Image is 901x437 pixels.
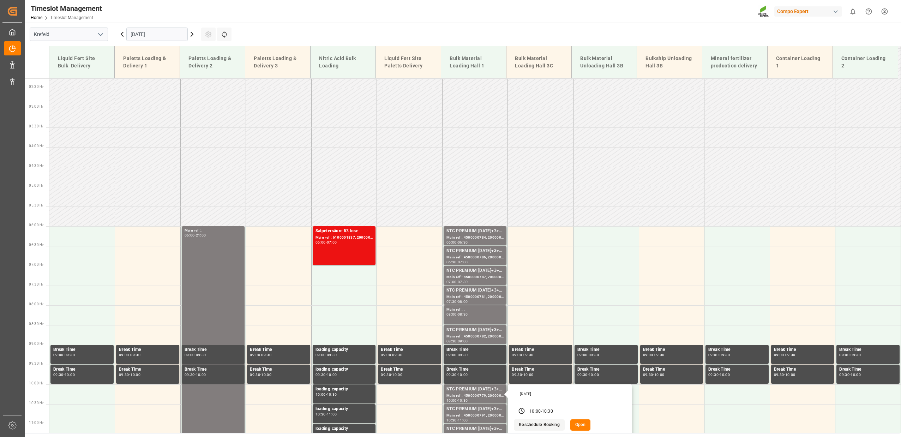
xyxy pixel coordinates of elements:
[65,373,75,376] div: 10:00
[784,353,785,357] div: -
[446,313,457,316] div: 08:00
[446,327,504,334] div: NTC PREMIUM [DATE]+3+TE BULK
[514,419,564,431] button: Reschedule Booking
[512,366,569,373] div: Break Time
[458,373,468,376] div: 10:00
[708,353,719,357] div: 09:00
[457,373,458,376] div: -
[719,373,720,376] div: -
[327,373,337,376] div: 10:00
[326,432,327,436] div: -
[31,3,102,14] div: Timeslot Management
[129,353,130,357] div: -
[196,353,206,357] div: 09:30
[643,52,696,72] div: Bulkship Unloading Hall 3B
[458,241,468,244] div: 06:30
[517,391,624,396] div: [DATE]
[446,406,504,413] div: NTC PREMIUM [DATE]+3+TE BULK
[512,52,566,72] div: Bulk Material Loading Hall 3C
[29,203,43,207] span: 05:30 Hr
[316,406,373,413] div: loading capacity
[326,353,327,357] div: -
[316,432,326,436] div: 11:00
[446,247,504,255] div: NTC PREMIUM [DATE]+3+TE BULK
[708,52,762,72] div: Mineral fertilizer production delivery
[774,366,831,373] div: Break Time
[588,373,589,376] div: -
[446,294,504,300] div: Main ref : 4500000781, 2000000504
[130,373,140,376] div: 10:00
[446,307,504,313] div: Main ref : ,
[327,241,337,244] div: 07:00
[458,399,468,402] div: 10:30
[446,241,457,244] div: 06:00
[29,164,43,168] span: 04:30 Hr
[196,234,206,237] div: 21:00
[458,313,468,316] div: 08:30
[260,373,261,376] div: -
[119,353,129,357] div: 09:00
[851,353,861,357] div: 09:30
[720,353,730,357] div: 09:30
[839,346,897,353] div: Break Time
[326,413,327,416] div: -
[446,399,457,402] div: 10:00
[119,346,176,353] div: Break Time
[29,342,43,346] span: 09:00 Hr
[643,373,653,376] div: 09:30
[53,353,64,357] div: 09:00
[64,353,65,357] div: -
[708,346,766,353] div: Break Time
[29,184,43,187] span: 05:00 Hr
[316,346,373,353] div: loading capacity
[522,373,523,376] div: -
[29,302,43,306] span: 08:00 Hr
[29,124,43,128] span: 03:30 Hr
[446,386,504,393] div: NTC PREMIUM [DATE]+3+TE BULK
[29,421,43,425] span: 11:00 Hr
[446,287,504,294] div: NTC PREMIUM [DATE]+3+TE BULK
[381,346,438,353] div: Break Time
[185,353,195,357] div: 09:00
[577,52,631,72] div: Bulk Material Unloading Hall 3B
[316,366,373,373] div: loading capacity
[316,353,326,357] div: 09:00
[29,361,43,365] span: 09:30 Hr
[261,353,271,357] div: 09:30
[446,267,504,274] div: NTC PREMIUM [DATE]+3+TE BULK
[861,4,877,19] button: Help Center
[654,353,665,357] div: 09:30
[185,228,242,234] div: Main ref : ,
[185,346,242,353] div: Break Time
[326,241,327,244] div: -
[457,241,458,244] div: -
[457,419,458,422] div: -
[577,346,635,353] div: Break Time
[643,346,701,353] div: Break Time
[326,393,327,396] div: -
[446,425,504,432] div: NTC PREMIUM [DATE]+3+TE BULK
[457,261,458,264] div: -
[327,393,337,396] div: 10:30
[316,235,373,241] div: Main ref : 6100001837, 2000001476
[512,353,522,357] div: 09:00
[774,5,845,18] button: Compo Expert
[708,373,719,376] div: 09:30
[523,373,534,376] div: 10:00
[194,373,196,376] div: -
[250,366,307,373] div: Break Time
[316,373,326,376] div: 09:30
[29,282,43,286] span: 07:30 Hr
[839,366,897,373] div: Break Time
[851,373,861,376] div: 10:00
[29,322,43,326] span: 08:30 Hr
[327,432,337,436] div: 11:30
[29,381,43,385] span: 10:00 Hr
[316,241,326,244] div: 06:00
[119,373,129,376] div: 09:30
[457,353,458,357] div: -
[785,373,795,376] div: 10:00
[327,413,337,416] div: 11:00
[719,353,720,357] div: -
[446,413,504,419] div: Main ref : 4500000791, 2000000504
